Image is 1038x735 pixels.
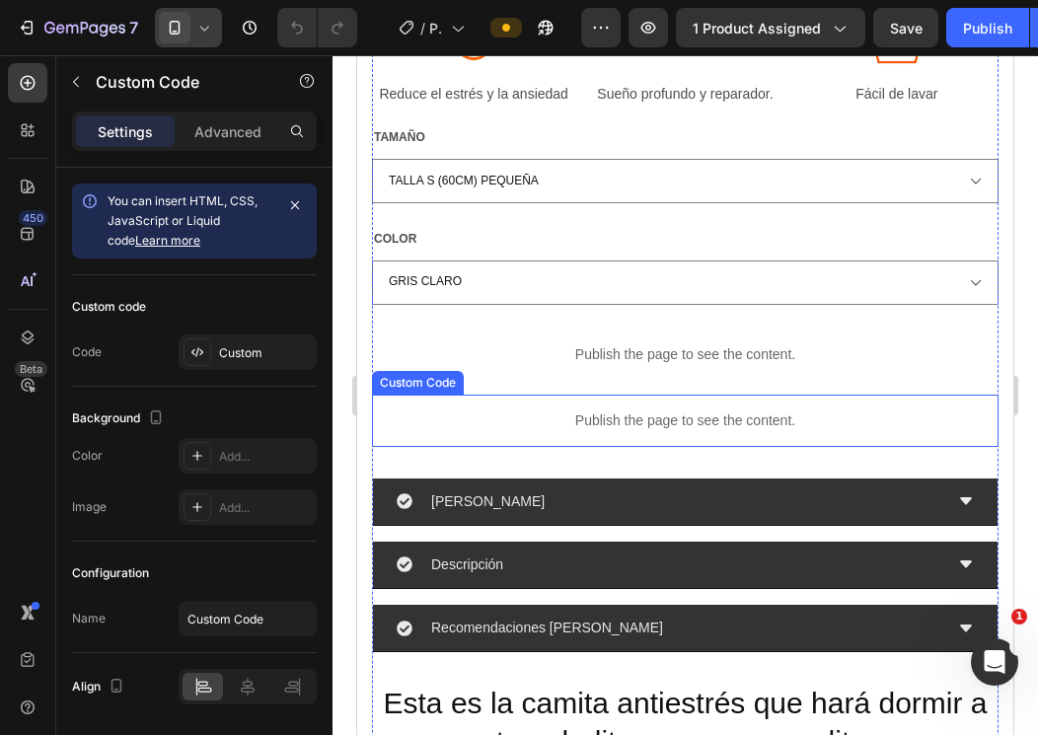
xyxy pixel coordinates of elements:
p: Custom Code [96,70,263,94]
span: / [420,18,425,38]
h2: Esta es la camita antiestrés que hará dormir a tu peludito como un angelito. [15,626,641,707]
div: 450 [19,210,47,226]
p: Advanced [194,121,261,142]
p: Settings [98,121,153,142]
iframe: Design area [357,55,1013,735]
button: 7 [8,8,147,47]
div: Configuration [72,564,149,582]
div: Image [72,498,107,516]
button: 1 product assigned [676,8,865,47]
div: Name [72,610,106,627]
button: Publish [946,8,1029,47]
div: Undo/Redo [277,8,357,47]
div: Custom [219,344,312,362]
button: Save [873,8,938,47]
div: Add... [219,499,312,517]
div: Code [72,343,102,361]
span: Product Page - [DATE] 00:17:02 [429,18,443,38]
a: Learn more [135,233,200,248]
div: Publish [963,18,1012,38]
span: You can insert HTML, CSS, JavaScript or Liquid code [108,193,258,248]
iframe: Intercom live chat [971,638,1018,686]
span: 1 [1011,609,1027,625]
span: Save [890,20,923,37]
span: 1 product assigned [693,18,821,38]
p: 7 [129,16,138,39]
div: Add... [219,448,312,466]
div: Custom code [72,298,146,316]
div: Background [72,405,168,432]
div: Beta [15,361,47,377]
div: Color [72,447,103,465]
div: Align [72,674,128,700]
